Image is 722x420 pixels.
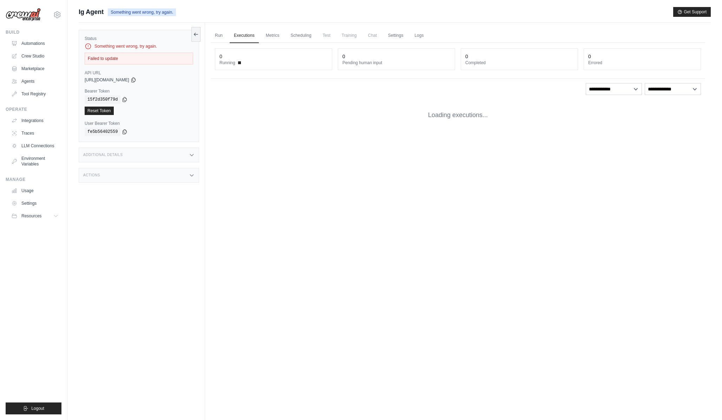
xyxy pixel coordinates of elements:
a: Marketplace [8,63,61,74]
a: Tool Registry [8,88,61,100]
a: Scheduling [286,28,315,43]
label: Status [85,36,193,41]
span: Training is not available until the deployment is complete [337,28,361,42]
div: 0 [465,53,468,60]
div: Something went wrong, try again. [85,43,193,50]
button: Resources [8,210,61,222]
label: Bearer Token [85,88,193,94]
span: [URL][DOMAIN_NAME] [85,77,129,83]
a: Agents [8,76,61,87]
span: Test [319,28,335,42]
a: Usage [8,185,61,196]
div: Loading executions... [211,99,705,131]
a: Settings [8,198,61,209]
span: Ig Agent [79,7,104,17]
span: Resources [21,213,41,219]
label: API URL [85,70,193,76]
dt: Errored [588,60,696,66]
span: Running [219,60,235,66]
code: 15f2d350f79d [85,95,120,104]
button: Logout [6,402,61,414]
button: Get Support [673,7,711,17]
div: Manage [6,177,61,182]
dt: Pending human input [342,60,451,66]
a: Integrations [8,115,61,126]
div: Build [6,29,61,35]
img: Logo [6,8,41,21]
a: Environment Variables [8,153,61,170]
h3: Actions [83,173,100,177]
label: User Bearer Token [85,121,193,126]
div: Operate [6,107,61,112]
a: Executions [230,28,259,43]
span: Something went wrong, try again. [108,8,176,16]
a: Crew Studio [8,50,61,62]
a: LLM Connections [8,140,61,151]
div: Failed to update [85,53,193,65]
div: 0 [342,53,345,60]
code: fe5b56402559 [85,128,120,136]
span: Logout [31,406,44,411]
a: Logs [410,28,428,43]
div: 0 [588,53,591,60]
a: Automations [8,38,61,49]
dt: Completed [465,60,573,66]
span: Chat is not available until the deployment is complete [364,28,381,42]
a: Reset Token [85,107,114,115]
a: Settings [384,28,407,43]
a: Run [211,28,227,43]
a: Traces [8,128,61,139]
a: Metrics [262,28,284,43]
div: 0 [219,53,222,60]
h3: Additional Details [83,153,123,157]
